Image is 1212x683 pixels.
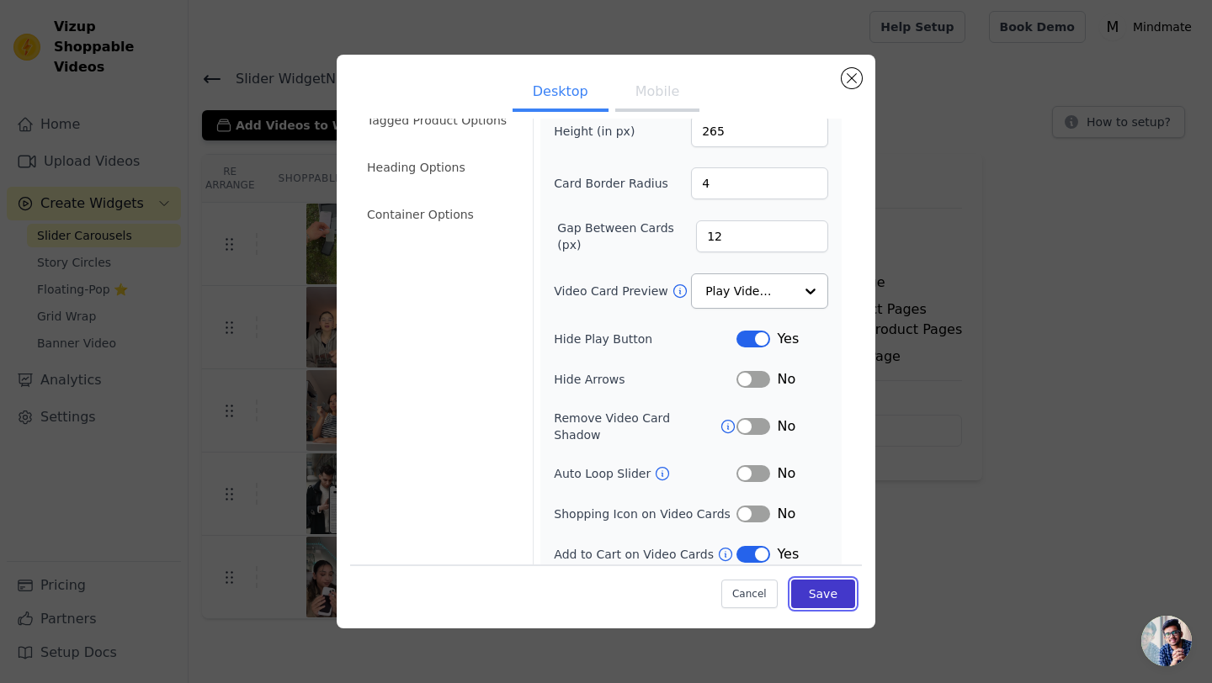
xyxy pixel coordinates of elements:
span: No [777,463,795,484]
label: Add to Cart on Video Cards [554,546,717,563]
li: Tagged Product Options [357,103,523,137]
label: Remove Video Card Shadow [554,410,720,443]
label: Hide Play Button [554,331,736,347]
span: No [777,504,795,524]
span: No [777,369,795,389]
button: Desktop [513,75,609,112]
label: Height (in px) [554,123,646,140]
button: Close modal [842,68,862,88]
label: Hide Arrows [554,371,736,388]
li: Heading Options [357,151,523,184]
li: Container Options [357,198,523,231]
span: Yes [777,544,799,564]
label: Video Card Preview [554,283,671,299]
label: Card Border Radius [554,175,668,192]
label: Auto Loop Slider [554,465,654,482]
span: Yes [777,329,799,349]
button: Mobile [615,75,699,112]
span: No [777,416,795,437]
button: Cancel [721,580,778,608]
button: Save [791,580,855,608]
label: Shopping Icon on Video Cards [554,506,736,522]
label: Gap Between Cards (px) [557,220,696,253]
a: Chat öffnen [1141,616,1192,666]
